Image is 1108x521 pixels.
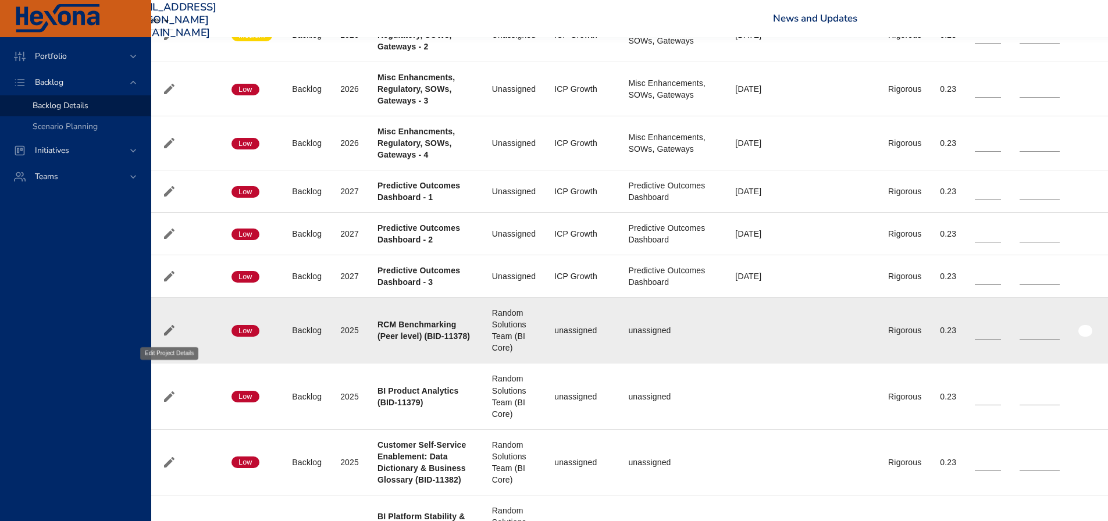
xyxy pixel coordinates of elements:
div: Rigorous [888,185,921,197]
span: Low [231,457,259,468]
div: 2027 [340,270,359,282]
b: BI Product Analytics (BID-11379) [377,386,458,407]
button: Edit Project Details [161,454,178,471]
span: Low [231,138,259,149]
div: [DATE] [735,137,777,149]
div: Rigorous [888,228,921,240]
div: Rigorous [888,391,921,402]
span: Backlog Details [33,100,88,111]
b: Misc Enhancments, Regulatory, SOWs, Gateways - 3 [377,73,455,105]
span: Initiatives [26,145,79,156]
div: Rigorous [888,324,921,336]
b: Customer Self-Service Enablement: Data Dictionary & Business Glossary (BID-11382) [377,440,466,484]
div: 0.23 [940,456,956,468]
span: Low [231,229,259,240]
div: ICP Growth [554,83,610,95]
div: unassigned [628,456,717,468]
span: Teams [26,171,67,182]
div: Random Solutions Team (BI Core) [492,439,536,486]
button: Edit Project Details [161,225,178,242]
div: Backlog [292,83,322,95]
div: 0.23 [940,270,956,282]
div: 2026 [340,137,359,149]
button: Edit Project Details [161,388,178,405]
div: Predictive Outcomes Dashboard [628,180,717,203]
div: 0.23 [940,391,956,402]
span: Low [231,187,259,197]
div: Misc Enhancements, SOWs, Gateways [628,131,717,155]
div: Predictive Outcomes Dashboard [628,265,717,288]
div: Predictive Outcomes Dashboard [628,222,717,245]
div: Random Solutions Team (BI Core) [492,373,536,419]
span: Low [231,84,259,95]
span: Scenario Planning [33,121,98,132]
b: Misc Enhancments, Regulatory, SOWs, Gateways - 4 [377,127,455,159]
b: Predictive Outcomes Dashboard - 2 [377,223,460,244]
b: Predictive Outcomes Dashboard - 3 [377,266,460,287]
div: 2026 [340,83,359,95]
b: Predictive Outcomes Dashboard - 1 [377,181,460,202]
div: unassigned [628,391,717,402]
div: 0.23 [940,83,956,95]
div: Rigorous [888,83,921,95]
div: Rigorous [888,137,921,149]
div: Unassigned [492,228,536,240]
div: Backlog [292,270,322,282]
div: Backlog [292,391,322,402]
div: 2027 [340,228,359,240]
div: 0.23 [940,228,956,240]
div: [DATE] [735,83,777,95]
div: Unassigned [492,185,536,197]
div: Backlog [292,228,322,240]
div: Rigorous [888,456,921,468]
div: Backlog [292,137,322,149]
div: Backlog [292,456,322,468]
div: 2025 [340,456,359,468]
div: unassigned [554,456,610,468]
button: Edit Project Details [161,134,178,152]
div: unassigned [628,324,717,336]
span: Low [231,272,259,282]
div: Backlog [292,185,322,197]
div: Random Solutions Team (BI Core) [492,307,536,354]
div: [DATE] [735,228,777,240]
div: Rigorous [888,270,921,282]
span: Backlog [26,77,73,88]
div: 0.23 [940,185,956,197]
button: Edit Project Details [161,267,178,285]
div: 0.23 [940,137,956,149]
b: RCM Benchmarking (Peer level) (BID-11378) [377,320,470,341]
div: ICP Growth [554,137,610,149]
div: Backlog [292,324,322,336]
div: Unassigned [492,83,536,95]
div: Misc Enhancements, SOWs, Gateways [628,77,717,101]
div: [DATE] [735,185,777,197]
div: [DATE] [735,270,777,282]
span: Low [231,326,259,336]
a: News and Updates [773,12,857,25]
div: Unassigned [492,137,536,149]
span: Low [231,391,259,402]
div: 2027 [340,185,359,197]
h3: [EMAIL_ADDRESS][PERSON_NAME][DOMAIN_NAME] [123,1,217,39]
div: ICP Growth [554,270,610,282]
div: Unassigned [492,270,536,282]
button: Edit Project Details [161,80,178,98]
div: 2025 [340,391,359,402]
button: Edit Project Details [161,183,178,200]
div: ICP Growth [554,228,610,240]
div: unassigned [554,391,610,402]
div: 2025 [340,324,359,336]
div: ICP Growth [554,185,610,197]
div: 0.23 [940,324,956,336]
img: Hexona [14,4,101,33]
span: Portfolio [26,51,76,62]
div: unassigned [554,324,610,336]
